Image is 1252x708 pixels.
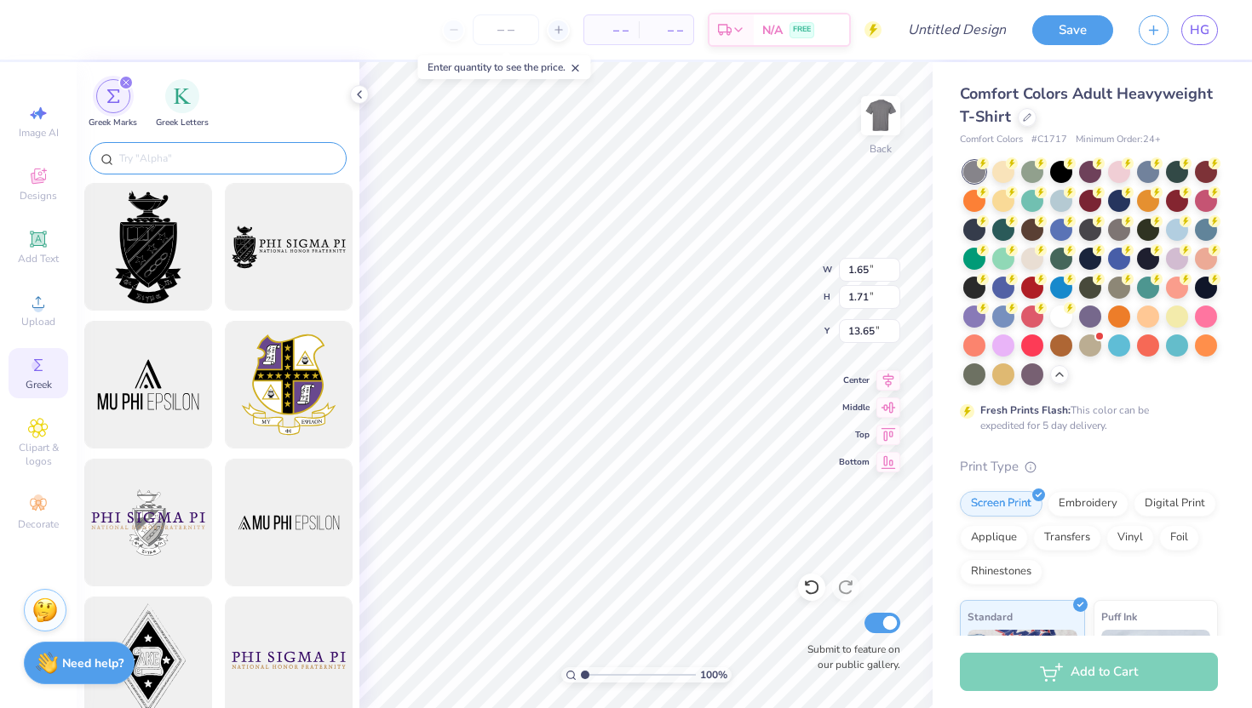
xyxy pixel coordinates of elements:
span: Top [839,429,870,441]
span: Decorate [18,517,59,531]
span: Greek Letters [156,117,209,129]
span: Minimum Order: 24 + [1076,133,1161,147]
span: 100 % [700,667,727,682]
span: Bottom [839,456,870,468]
div: filter for Greek Marks [89,79,137,129]
span: Middle [839,402,870,414]
span: Comfort Colors [960,133,1023,147]
span: Greek Marks [89,117,137,129]
button: filter button [89,79,137,129]
span: Puff Ink [1101,608,1137,625]
input: – – [473,14,539,45]
div: Screen Print [960,491,1042,517]
input: Untitled Design [894,13,1019,47]
strong: Fresh Prints Flash: [980,403,1071,417]
span: – – [594,21,629,39]
div: Embroidery [1048,491,1129,517]
div: Transfers [1033,525,1101,551]
span: Greek [26,378,52,391]
img: Greek Marks Image [106,89,120,103]
img: Back [864,99,898,133]
span: Designs [20,189,57,203]
div: Enter quantity to see the price. [418,55,591,79]
div: Vinyl [1106,525,1154,551]
div: Back [870,141,892,157]
span: – – [649,21,683,39]
div: Rhinestones [960,559,1042,585]
strong: Need help? [62,655,123,671]
span: Image AI [19,126,59,140]
span: Comfort Colors Adult Heavyweight T-Shirt [960,83,1213,127]
a: HG [1181,15,1218,45]
button: Save [1032,15,1113,45]
span: Add Text [18,252,59,265]
label: Submit to feature on our public gallery. [798,642,900,672]
button: filter button [156,79,209,129]
div: Digital Print [1134,491,1216,517]
span: Clipart & logos [9,441,68,468]
span: Upload [21,315,55,328]
span: HG [1190,20,1209,40]
div: Print Type [960,457,1218,477]
span: # C1717 [1031,133,1067,147]
span: Standard [968,608,1013,625]
div: filter for Greek Letters [156,79,209,129]
span: FREE [793,24,811,36]
div: Applique [960,525,1028,551]
span: Center [839,374,870,386]
div: This color can be expedited for 5 day delivery. [980,403,1190,433]
input: Try "Alpha" [118,150,336,167]
div: Foil [1159,525,1199,551]
span: N/A [762,21,783,39]
img: Greek Letters Image [174,88,191,105]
